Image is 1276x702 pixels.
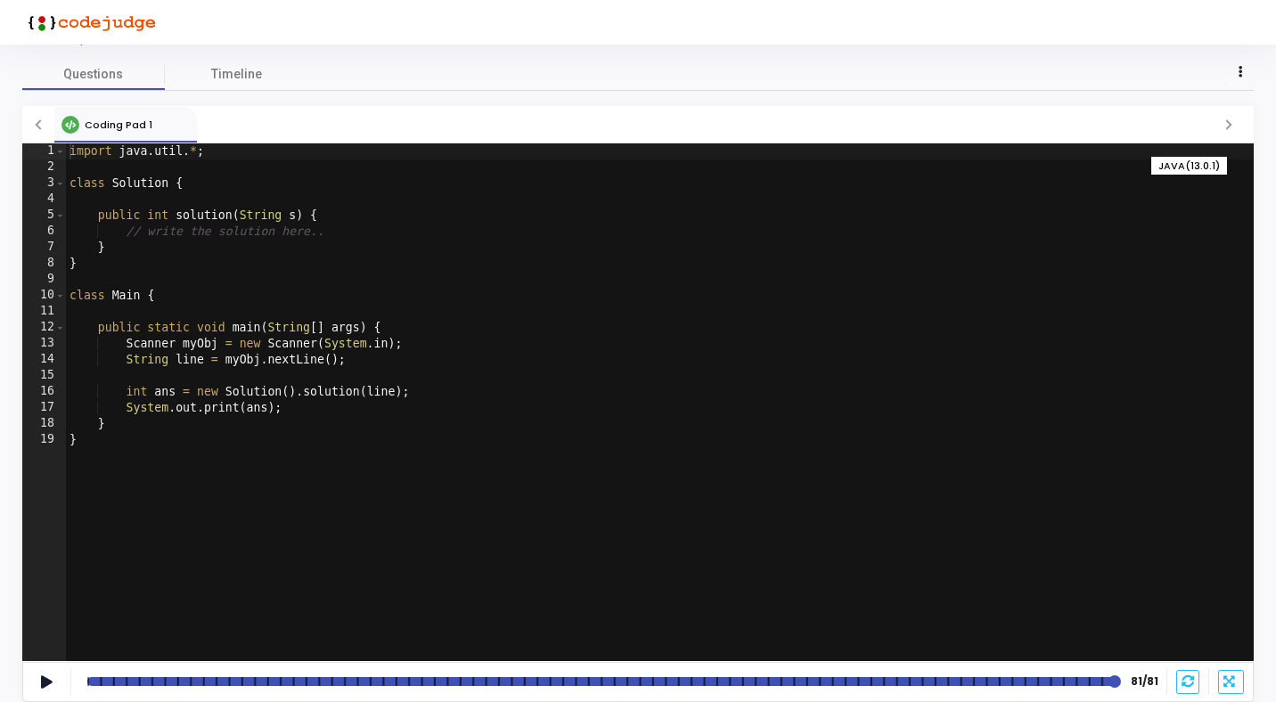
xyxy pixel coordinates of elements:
div: 9 [22,272,66,288]
div: 3 [22,175,66,192]
img: logo [22,4,156,40]
span: JAVA(13.0.1) [1158,159,1220,174]
div: 11 [22,304,66,320]
div: 17 [22,400,66,416]
div: 19 [22,432,66,448]
div: 1 [22,143,66,159]
div: 6 [22,224,66,240]
div: 18 [22,416,66,432]
div: 16 [22,384,66,400]
div: 7 [22,240,66,256]
div: 4 [22,192,66,208]
span: Timeline [211,65,262,84]
span: Questions [22,65,165,84]
div: 15 [22,368,66,384]
a: View Description [22,34,121,45]
div: 14 [22,352,66,368]
div: 5 [22,208,66,224]
div: 13 [22,336,66,352]
div: 12 [22,320,66,336]
div: 2 [22,159,66,175]
div: 10 [22,288,66,304]
strong: 81/81 [1131,673,1157,690]
div: 8 [22,256,66,272]
span: Coding Pad 1 [85,118,152,132]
